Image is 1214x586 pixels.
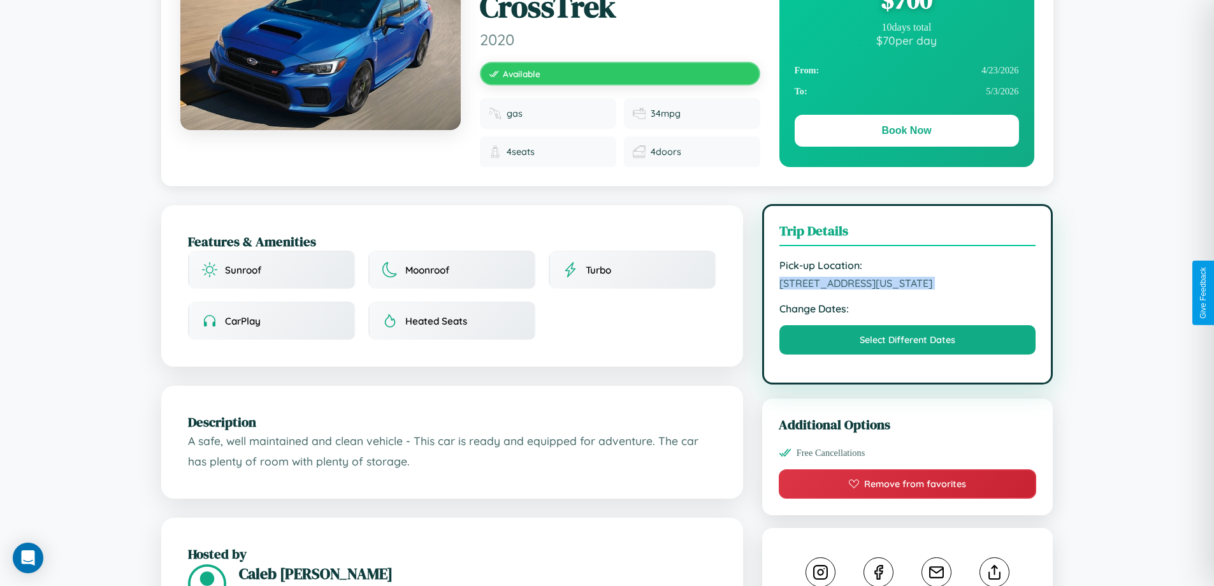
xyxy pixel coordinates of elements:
[779,325,1036,355] button: Select Different Dates
[651,108,681,119] span: 34 mpg
[779,302,1036,315] strong: Change Dates:
[239,563,716,584] h3: Caleb [PERSON_NAME]
[188,431,716,471] p: A safe, well maintained and clean vehicle - This car is ready and equipped for adventure. The car...
[795,60,1019,81] div: 4 / 23 / 2026
[779,415,1037,434] h3: Additional Options
[795,22,1019,33] div: 10 days total
[795,33,1019,47] div: $ 70 per day
[795,86,807,97] strong: To:
[779,469,1037,499] button: Remove from favorites
[489,107,502,120] img: Fuel type
[795,65,820,76] strong: From:
[633,145,646,158] img: Doors
[507,108,523,119] span: gas
[795,115,1019,147] button: Book Now
[507,146,535,157] span: 4 seats
[405,315,467,327] span: Heated Seats
[188,413,716,431] h2: Description
[480,30,760,49] span: 2020
[503,68,540,79] span: Available
[779,277,1036,289] span: [STREET_ADDRESS][US_STATE]
[651,146,681,157] span: 4 doors
[797,448,865,458] span: Free Cancellations
[586,264,611,276] span: Turbo
[489,145,502,158] img: Seats
[1199,267,1208,319] div: Give Feedback
[633,107,646,120] img: Fuel efficiency
[225,264,261,276] span: Sunroof
[795,81,1019,102] div: 5 / 3 / 2026
[779,221,1036,246] h3: Trip Details
[225,315,261,327] span: CarPlay
[405,264,449,276] span: Moonroof
[779,259,1036,272] strong: Pick-up Location:
[188,545,716,563] h2: Hosted by
[13,543,43,573] div: Open Intercom Messenger
[188,232,716,251] h2: Features & Amenities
